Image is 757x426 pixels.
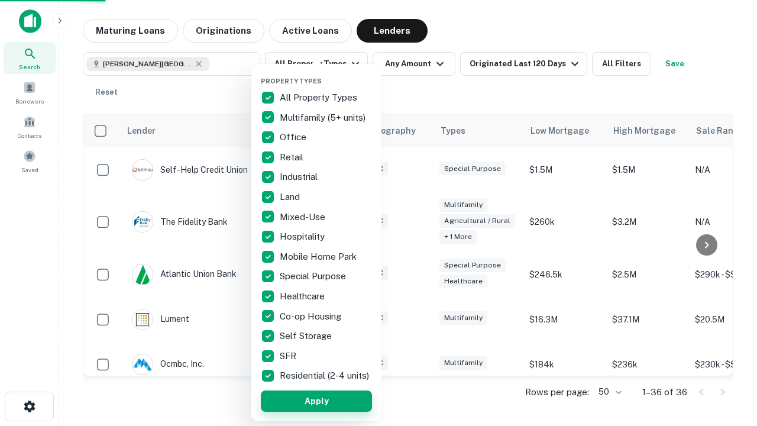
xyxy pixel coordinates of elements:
p: Mobile Home Park [280,250,359,264]
p: Self Storage [280,329,334,343]
p: Hospitality [280,230,327,244]
p: Special Purpose [280,269,348,283]
span: Property Types [261,78,322,85]
p: Healthcare [280,289,327,304]
iframe: Chat Widget [698,293,757,350]
p: All Property Types [280,91,360,105]
p: Residential (2-4 units) [280,369,371,383]
p: Retail [280,150,306,164]
p: Industrial [280,170,320,184]
button: Apply [261,390,372,412]
p: Co-op Housing [280,309,344,324]
p: Land [280,190,302,204]
p: Multifamily (5+ units) [280,111,368,125]
p: Office [280,130,309,144]
p: Mixed-Use [280,210,328,224]
p: SFR [280,349,299,363]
